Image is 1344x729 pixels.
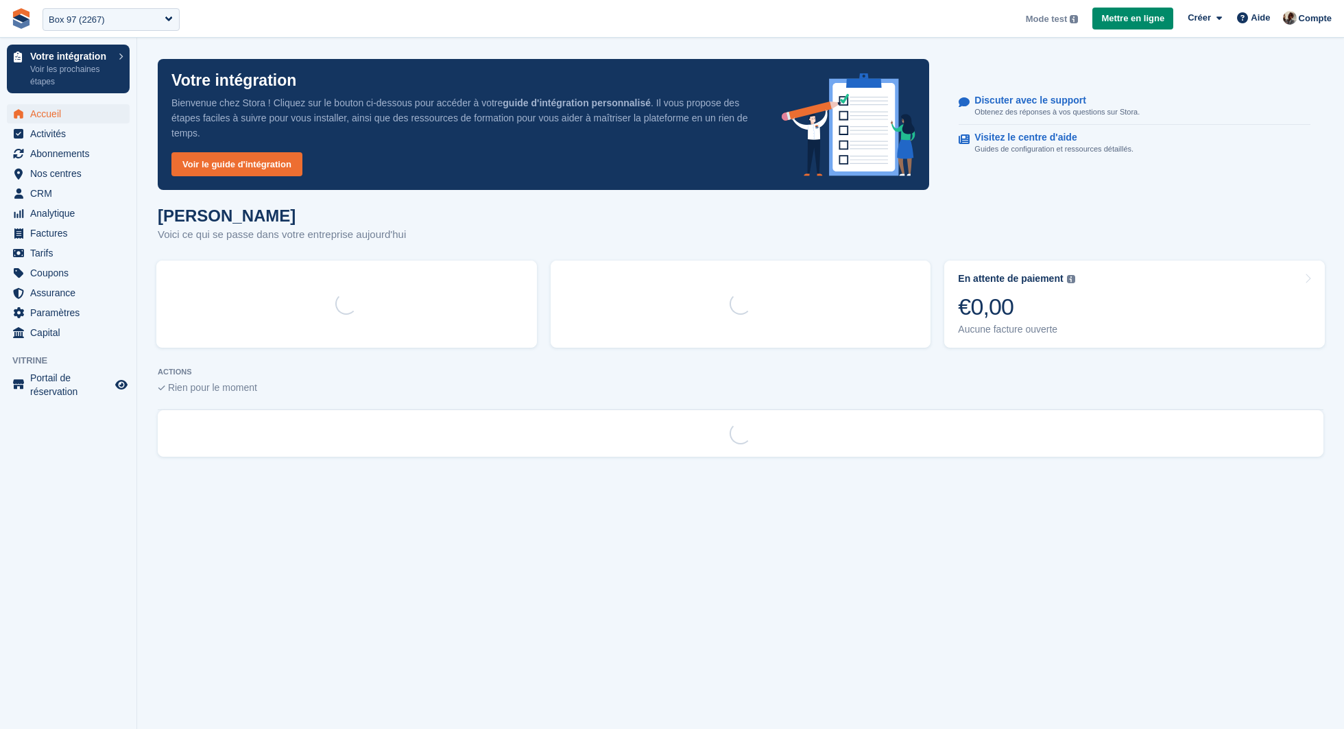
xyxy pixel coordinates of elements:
img: icon-info-grey-7440780725fd019a000dd9b08b2336e03edf1995a4989e88bcd33f0948082b44.svg [1070,15,1078,23]
div: €0,00 [958,293,1075,321]
span: Rien pour le moment [168,382,257,393]
span: Analytique [30,204,112,223]
span: Abonnements [30,144,112,163]
a: menu [7,204,130,223]
a: menu [7,224,130,243]
a: Boutique d'aperçu [113,377,130,393]
a: menu [7,371,130,398]
span: Factures [30,224,112,243]
a: Mettre en ligne [1092,8,1173,30]
span: Mettre en ligne [1101,12,1164,25]
span: Paramètres [30,303,112,322]
p: Guides de configuration et ressources détaillés. [974,143,1133,155]
a: menu [7,283,130,302]
span: Portail de réservation [30,371,112,398]
div: En attente de paiement [958,273,1063,285]
h1: [PERSON_NAME] [158,206,406,225]
p: Voici ce qui se passe dans votre entreprise aujourd'hui [158,227,406,243]
span: Mode test [1026,12,1068,26]
p: Votre intégration [171,73,296,88]
a: Discuter avec le support Obtenez des réponses à vos questions sur Stora. [959,88,1310,126]
div: Box 97 (2267) [49,13,105,27]
img: onboarding-info-6c161a55d2c0e0a8cae90662b2fe09162a5109e8cc188191df67fb4f79e88e88.svg [782,73,916,176]
span: Capital [30,323,112,342]
img: Patrick Blanc [1283,11,1297,25]
span: Activités [30,124,112,143]
span: Créer [1188,11,1211,25]
a: menu [7,124,130,143]
span: Vitrine [12,354,136,368]
p: Votre intégration [30,51,112,61]
p: Voir les prochaines étapes [30,63,112,88]
strong: guide d'intégration personnalisé [503,97,651,108]
span: Compte [1299,12,1332,25]
div: Aucune facture ouverte [958,324,1075,335]
a: menu [7,104,130,123]
a: Votre intégration Voir les prochaines étapes [7,45,130,93]
span: CRM [30,184,112,203]
a: menu [7,323,130,342]
p: Visitez le centre d'aide [974,132,1123,143]
span: Aide [1251,11,1270,25]
p: ACTIONS [158,368,1323,377]
p: Obtenez des réponses à vos questions sur Stora. [974,106,1140,118]
a: menu [7,263,130,283]
a: menu [7,164,130,183]
span: Assurance [30,283,112,302]
p: Discuter avec le support [974,95,1129,106]
img: icon-info-grey-7440780725fd019a000dd9b08b2336e03edf1995a4989e88bcd33f0948082b44.svg [1067,275,1075,283]
a: Visitez le centre d'aide Guides de configuration et ressources détaillés. [959,125,1310,162]
a: menu [7,243,130,263]
p: Bienvenue chez Stora ! Cliquez sur le bouton ci-dessous pour accéder à votre . Il vous propose de... [171,95,760,141]
a: menu [7,184,130,203]
span: Coupons [30,263,112,283]
img: blank_slate_check_icon-ba018cac091ee9be17c0a81a6c232d5eb81de652e7a59be601be346b1b6ddf79.svg [158,385,165,391]
a: En attente de paiement €0,00 Aucune facture ouverte [944,261,1325,348]
span: Nos centres [30,164,112,183]
span: Accueil [30,104,112,123]
a: menu [7,144,130,163]
a: Voir le guide d'intégration [171,152,302,176]
a: menu [7,303,130,322]
img: stora-icon-8386f47178a22dfd0bd8f6a31ec36ba5ce8667c1dd55bd0f319d3a0aa187defe.svg [11,8,32,29]
span: Tarifs [30,243,112,263]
